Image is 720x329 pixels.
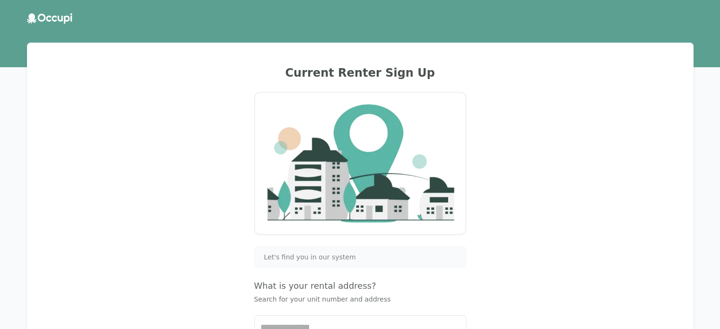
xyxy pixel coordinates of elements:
h4: What is your rental address? [254,279,466,293]
img: Company Logo [267,104,454,222]
h2: Current Renter Sign Up [38,65,682,80]
p: Search for your unit number and address [254,294,466,304]
span: Let's find you in our system [264,252,356,262]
